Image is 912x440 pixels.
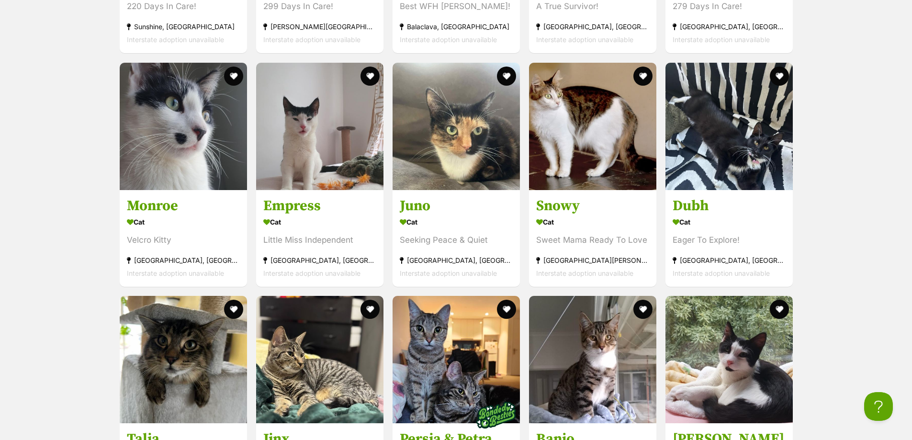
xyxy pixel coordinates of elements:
h3: Empress [263,197,376,215]
button: favourite [224,67,243,86]
button: favourite [633,300,653,319]
img: Empress [256,63,383,190]
button: favourite [360,67,380,86]
div: A True Survivor! [536,0,649,13]
img: Snowy [529,63,656,190]
div: [GEOGRAPHIC_DATA], [GEOGRAPHIC_DATA] [400,254,513,267]
div: Best WFH [PERSON_NAME]! [400,0,513,13]
div: Cat [673,215,786,229]
a: Monroe Cat Velcro Kitty [GEOGRAPHIC_DATA], [GEOGRAPHIC_DATA] Interstate adoption unavailable favo... [120,190,247,287]
div: Cat [263,215,376,229]
button: favourite [770,300,789,319]
h3: Monroe [127,197,240,215]
span: Interstate adoption unavailable [673,36,770,44]
iframe: Help Scout Beacon - Open [864,392,893,421]
div: 279 Days In Care! [673,0,786,13]
img: Dubh [665,63,793,190]
div: [GEOGRAPHIC_DATA], [GEOGRAPHIC_DATA] [127,254,240,267]
a: Empress Cat Little Miss Independent [GEOGRAPHIC_DATA], [GEOGRAPHIC_DATA] Interstate adoption unav... [256,190,383,287]
img: Monroe [120,63,247,190]
span: Interstate adoption unavailable [127,269,224,277]
div: Balaclava, [GEOGRAPHIC_DATA] [400,21,513,34]
img: bonded besties [472,392,520,440]
span: Interstate adoption unavailable [536,36,633,44]
img: Talia [120,296,247,423]
div: 299 Days In Care! [263,0,376,13]
div: Seeking Peace & Quiet [400,234,513,247]
img: Banjo [529,296,656,423]
div: Sunshine, [GEOGRAPHIC_DATA] [127,21,240,34]
div: Eager To Explore! [673,234,786,247]
button: favourite [497,67,516,86]
div: [GEOGRAPHIC_DATA][PERSON_NAME][GEOGRAPHIC_DATA] [536,254,649,267]
div: Little Miss Independent [263,234,376,247]
h3: Dubh [673,197,786,215]
span: Interstate adoption unavailable [400,269,497,277]
span: Interstate adoption unavailable [127,36,224,44]
div: [GEOGRAPHIC_DATA], [GEOGRAPHIC_DATA] [263,254,376,267]
div: [GEOGRAPHIC_DATA], [GEOGRAPHIC_DATA] [673,254,786,267]
div: [GEOGRAPHIC_DATA], [GEOGRAPHIC_DATA] [536,21,649,34]
button: favourite [497,300,516,319]
a: Dubh Cat Eager To Explore! [GEOGRAPHIC_DATA], [GEOGRAPHIC_DATA] Interstate adoption unavailable f... [665,190,793,287]
h3: Snowy [536,197,649,215]
a: Juno Cat Seeking Peace & Quiet [GEOGRAPHIC_DATA], [GEOGRAPHIC_DATA] Interstate adoption unavailab... [393,190,520,287]
h3: Juno [400,197,513,215]
span: Interstate adoption unavailable [536,269,633,277]
button: favourite [360,300,380,319]
button: favourite [224,300,243,319]
div: Velcro Kitty [127,234,240,247]
div: Cat [127,215,240,229]
div: 220 Days In Care! [127,0,240,13]
img: Jinx [256,296,383,423]
img: Juno [393,63,520,190]
div: Cat [400,215,513,229]
span: Interstate adoption unavailable [263,36,360,44]
div: [GEOGRAPHIC_DATA], [GEOGRAPHIC_DATA] [673,21,786,34]
div: [PERSON_NAME][GEOGRAPHIC_DATA], [GEOGRAPHIC_DATA] [263,21,376,34]
img: Darren [665,296,793,423]
span: Interstate adoption unavailable [673,269,770,277]
span: Interstate adoption unavailable [263,269,360,277]
a: Snowy Cat Sweet Mama Ready To Love [GEOGRAPHIC_DATA][PERSON_NAME][GEOGRAPHIC_DATA] Interstate ado... [529,190,656,287]
span: Interstate adoption unavailable [400,36,497,44]
button: favourite [770,67,789,86]
div: Sweet Mama Ready To Love [536,234,649,247]
div: Cat [536,215,649,229]
img: Persia & Petra [393,296,520,423]
button: favourite [633,67,653,86]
